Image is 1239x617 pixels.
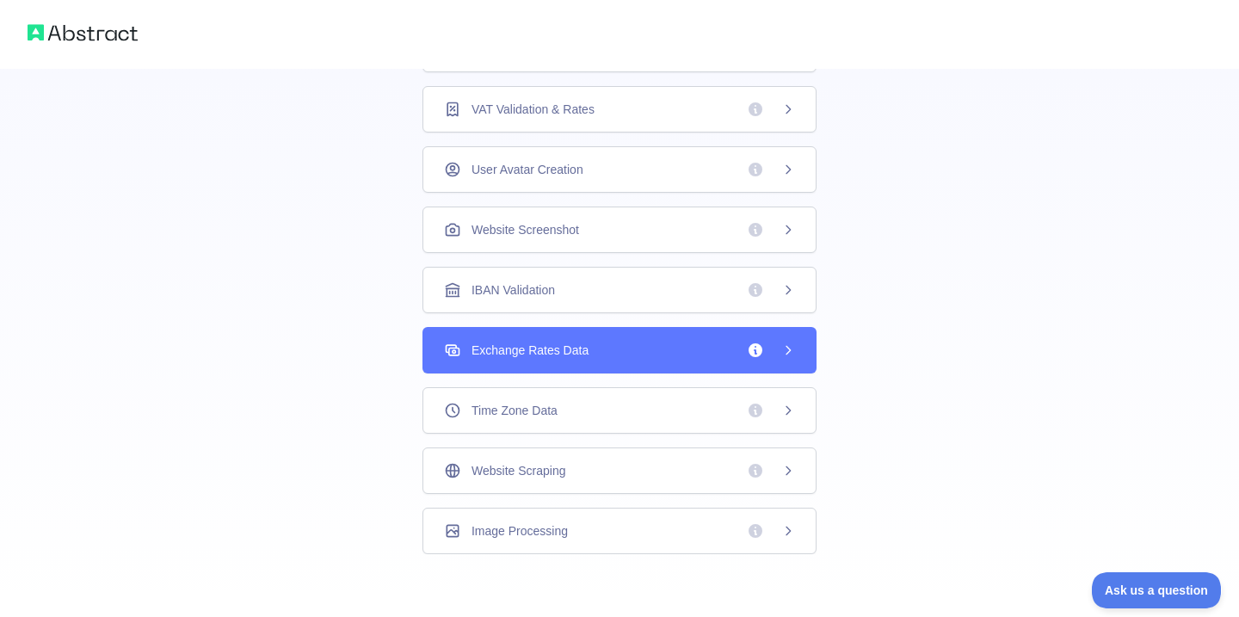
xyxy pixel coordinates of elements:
[472,281,555,299] span: IBAN Validation
[472,402,558,419] span: Time Zone Data
[1092,572,1222,608] iframe: Toggle Customer Support
[472,522,568,540] span: Image Processing
[472,161,583,178] span: User Avatar Creation
[28,21,138,45] img: Abstract logo
[472,101,595,118] span: VAT Validation & Rates
[472,462,565,479] span: Website Scraping
[472,221,579,238] span: Website Screenshot
[472,342,589,359] span: Exchange Rates Data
